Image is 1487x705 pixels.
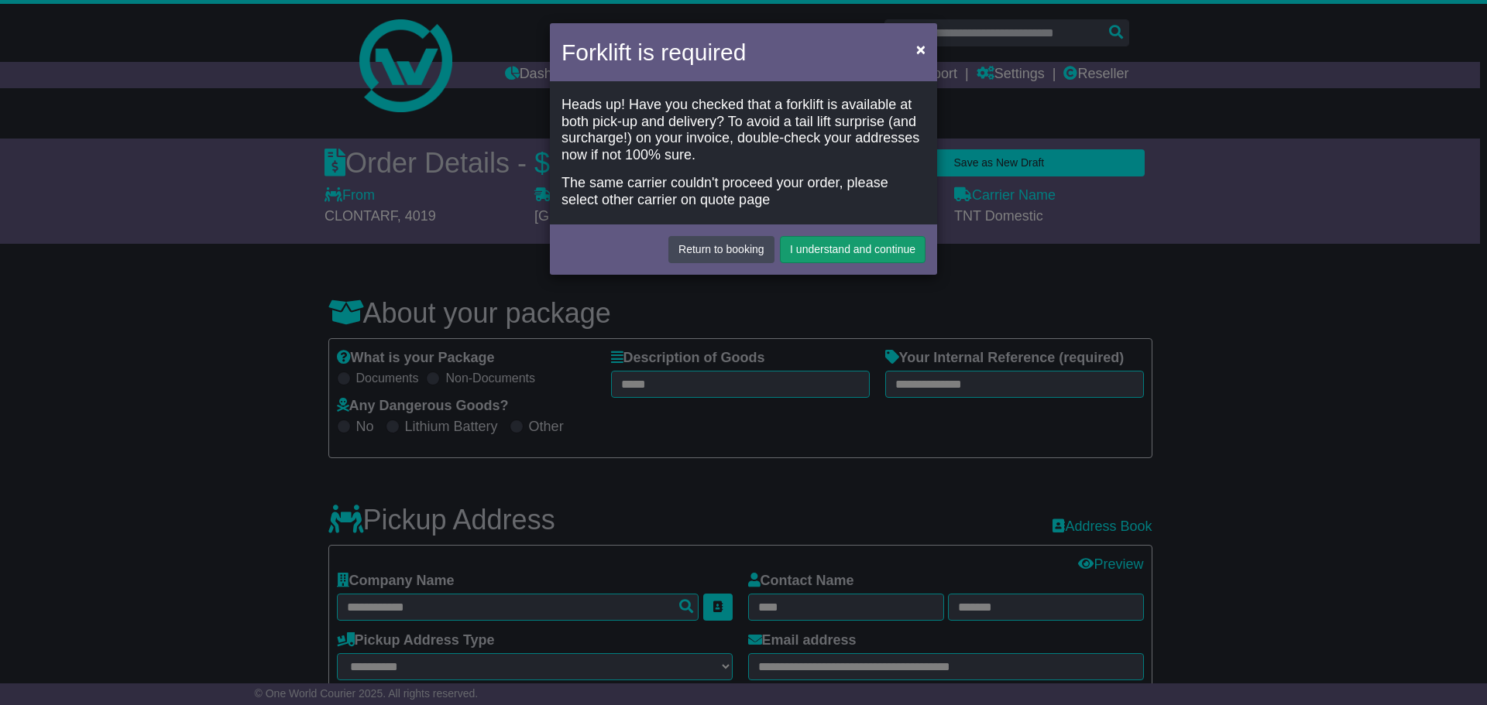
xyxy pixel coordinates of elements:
[561,97,926,163] div: Heads up! Have you checked that a forklift is available at both pick-up and delivery? To avoid a ...
[668,236,774,263] button: Return to booking
[561,175,926,208] div: The same carrier couldn't proceed your order, please select other carrier on quote page
[908,33,933,65] button: Close
[916,40,926,58] span: ×
[561,35,746,70] h4: Forklift is required
[780,236,926,263] button: I understand and continue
